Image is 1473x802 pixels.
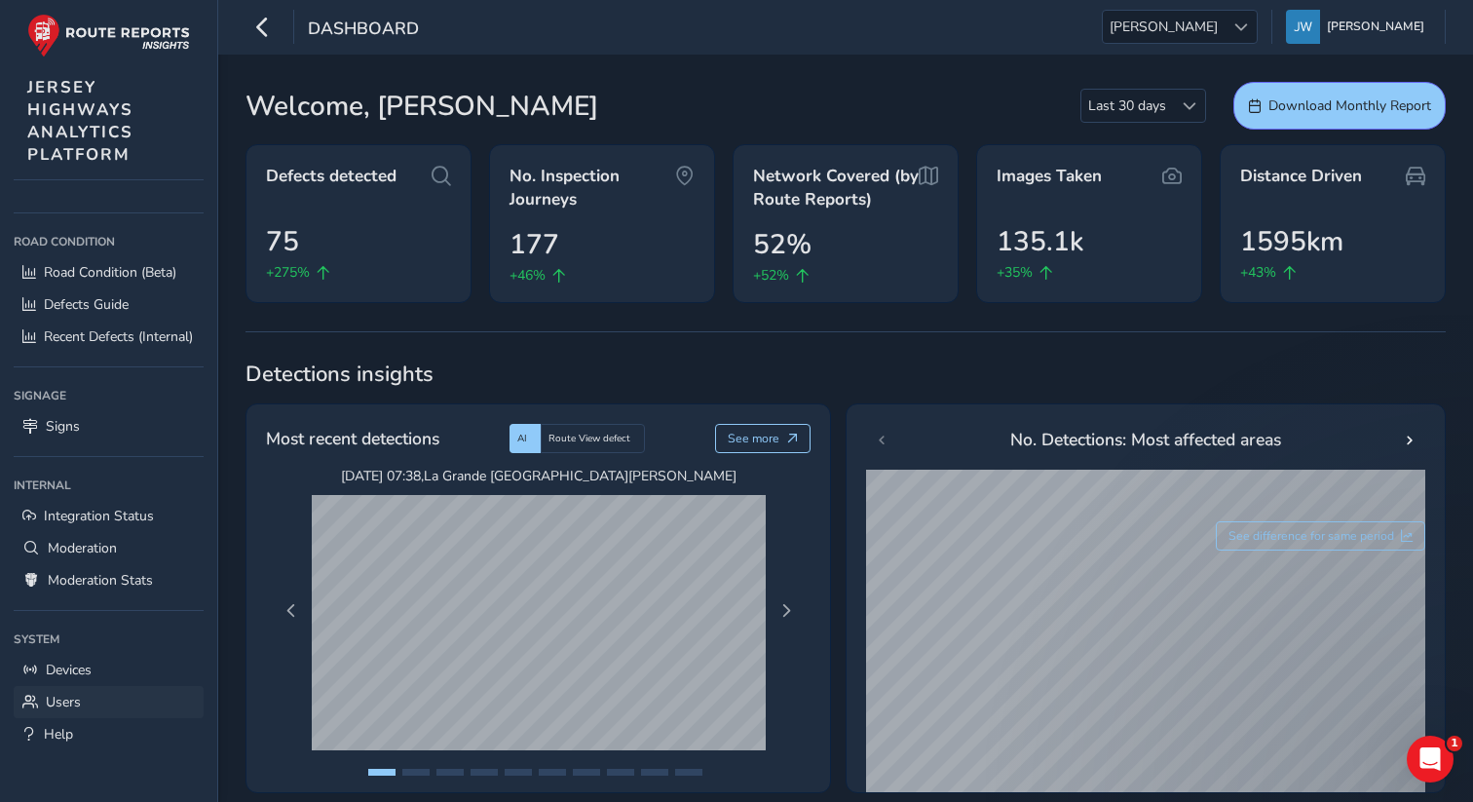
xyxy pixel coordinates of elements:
[402,769,430,776] button: Page 2
[728,431,779,446] span: See more
[1103,11,1225,43] span: [PERSON_NAME]
[997,221,1083,262] span: 135.1k
[14,321,204,353] a: Recent Defects (Internal)
[312,467,766,485] span: [DATE] 07:38 , La Grande [GEOGRAPHIC_DATA][PERSON_NAME]
[607,769,634,776] button: Page 8
[14,625,204,654] div: System
[517,432,527,445] span: AI
[278,597,305,625] button: Previous Page
[997,262,1033,283] span: +35%
[548,432,630,445] span: Route View defect
[308,17,419,44] span: Dashboard
[1286,10,1431,44] button: [PERSON_NAME]
[1286,10,1320,44] img: diamond-layout
[14,471,204,500] div: Internal
[510,165,675,210] span: No. Inspection Journeys
[1447,736,1462,751] span: 1
[44,263,176,282] span: Road Condition (Beta)
[368,769,396,776] button: Page 1
[14,686,204,718] a: Users
[510,224,559,265] span: 177
[44,725,73,744] span: Help
[753,224,812,265] span: 52%
[1081,90,1173,122] span: Last 30 days
[245,86,598,127] span: Welcome, [PERSON_NAME]
[1407,736,1454,783] iframe: Intercom live chat
[14,718,204,750] a: Help
[541,424,645,453] div: Route View defect
[715,424,812,453] button: See more
[44,507,154,525] span: Integration Status
[14,500,204,532] a: Integration Status
[641,769,668,776] button: Page 9
[46,693,81,711] span: Users
[27,14,190,57] img: rr logo
[1010,427,1281,452] span: No. Detections: Most affected areas
[14,381,204,410] div: Signage
[471,769,498,776] button: Page 4
[14,532,204,564] a: Moderation
[997,165,1102,188] span: Images Taken
[505,769,532,776] button: Page 5
[1228,528,1394,544] span: See difference for same period
[14,654,204,686] a: Devices
[436,769,464,776] button: Page 3
[245,360,1446,389] span: Detections insights
[1240,221,1343,262] span: 1595km
[266,221,299,262] span: 75
[1233,82,1446,130] button: Download Monthly Report
[46,661,92,679] span: Devices
[44,327,193,346] span: Recent Defects (Internal)
[675,769,702,776] button: Page 10
[539,769,566,776] button: Page 6
[773,597,800,625] button: Next Page
[1216,521,1426,551] button: See difference for same period
[266,262,310,283] span: +275%
[14,410,204,442] a: Signs
[14,564,204,596] a: Moderation Stats
[510,265,546,286] span: +46%
[1240,165,1362,188] span: Distance Driven
[753,165,919,210] span: Network Covered (by Route Reports)
[48,539,117,557] span: Moderation
[46,417,80,436] span: Signs
[14,256,204,288] a: Road Condition (Beta)
[14,288,204,321] a: Defects Guide
[266,426,439,451] span: Most recent detections
[753,265,789,286] span: +52%
[1327,10,1424,44] span: [PERSON_NAME]
[14,227,204,256] div: Road Condition
[48,571,153,590] span: Moderation Stats
[510,424,541,453] div: AI
[27,76,133,166] span: JERSEY HIGHWAYS ANALYTICS PLATFORM
[44,295,129,314] span: Defects Guide
[266,165,397,188] span: Defects detected
[1268,96,1431,115] span: Download Monthly Report
[573,769,600,776] button: Page 7
[1240,262,1276,283] span: +43%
